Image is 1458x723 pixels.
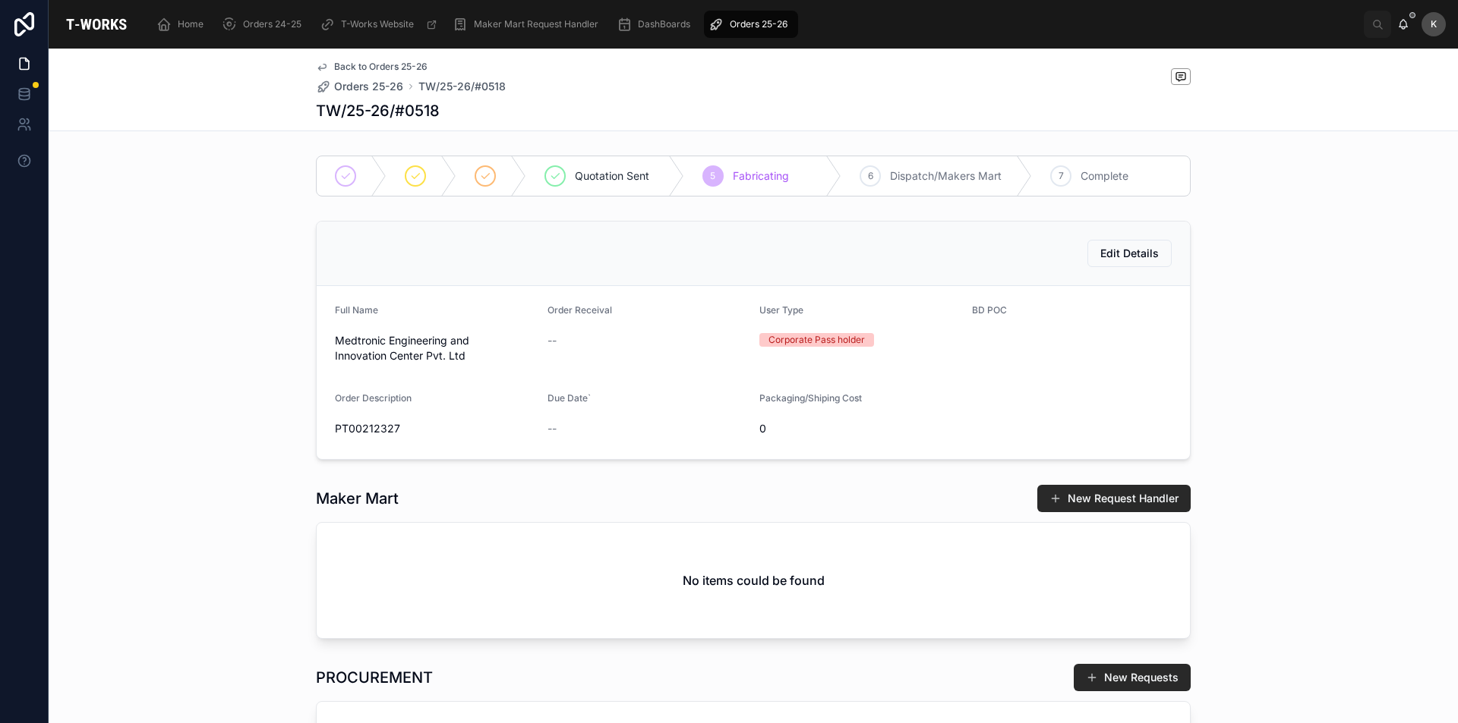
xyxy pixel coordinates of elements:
[768,333,865,347] div: Corporate Pass holder
[1059,170,1064,182] span: 7
[1074,664,1191,691] button: New Requests
[178,18,204,30] span: Home
[316,667,433,688] h1: PROCUREMENT
[972,304,1007,316] span: BD POC
[243,18,301,30] span: Orders 24-25
[638,18,690,30] span: DashBoards
[548,333,557,348] span: --
[890,168,1002,184] span: Dispatch/Makers Mart
[1431,18,1437,30] span: K
[548,392,591,404] span: Due Date`
[612,11,701,38] a: DashBoards
[548,304,612,316] span: Order Receival
[335,421,535,436] span: PT00212327
[315,11,445,38] a: T-Works Website
[759,421,960,436] span: 0
[334,61,428,73] span: Back to Orders 25-26
[335,392,412,404] span: Order Description
[334,79,403,94] span: Orders 25-26
[868,170,873,182] span: 6
[1037,485,1191,512] button: New Request Handler
[316,61,428,73] a: Back to Orders 25-26
[448,11,609,38] a: Maker Mart Request Handler
[683,571,825,589] h2: No items could be found
[759,304,803,316] span: User Type
[341,18,414,30] span: T-Works Website
[474,18,598,30] span: Maker Mart Request Handler
[61,12,132,36] img: App logo
[1100,246,1159,261] span: Edit Details
[1087,240,1172,267] button: Edit Details
[144,8,1364,41] div: scrollable content
[316,488,399,509] h1: Maker Mart
[335,304,378,316] span: Full Name
[316,100,440,121] h1: TW/25-26/#0518
[418,79,506,94] a: TW/25-26/#0518
[704,11,798,38] a: Orders 25-26
[316,79,403,94] a: Orders 25-26
[575,168,649,184] span: Quotation Sent
[733,168,789,184] span: Fabricating
[1081,168,1128,184] span: Complete
[730,18,787,30] span: Orders 25-26
[217,11,312,38] a: Orders 24-25
[335,333,535,363] span: Medtronic Engineering and Innovation Center Pvt. Ltd
[759,392,862,404] span: Packaging/Shiping Cost
[710,170,715,182] span: 5
[152,11,214,38] a: Home
[548,421,557,436] span: --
